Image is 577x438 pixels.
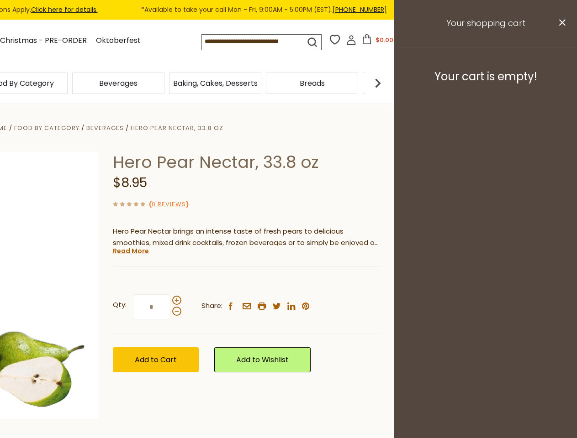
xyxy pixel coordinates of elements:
input: Qty: [133,294,170,319]
a: Food By Category [14,124,79,132]
button: $0.00 [358,34,397,48]
a: Beverages [99,80,138,87]
a: Oktoberfest [96,35,141,47]
span: $8.95 [113,174,147,192]
strong: Qty: [113,299,127,311]
h1: Hero Pear Nectar, 33.8 oz [113,152,380,172]
a: Breads [300,80,325,87]
a: 0 Reviews [152,200,186,209]
a: Click here for details. [31,5,98,14]
span: ( ) [149,200,189,209]
p: Hero Pear Nectar brings an intense taste of fresh pears to delicious smoothies, mixed drink cockt... [113,226,380,249]
h3: Your cart is empty! [406,70,566,83]
a: Hero Pear Nectar, 33.8 oz [131,124,223,132]
span: $0.00 [376,36,393,44]
a: Baking, Cakes, Desserts [173,80,258,87]
img: next arrow [369,74,387,92]
button: Add to Cart [113,347,199,372]
a: [PHONE_NUMBER] [333,5,387,14]
a: Add to Wishlist [214,347,311,372]
span: Share: [201,300,222,312]
span: Add to Cart [135,355,177,365]
a: Read More [113,246,149,255]
span: *Available to take your call Mon - Fri, 9:00AM - 5:00PM (EST). [141,5,387,15]
a: Beverages [86,124,124,132]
